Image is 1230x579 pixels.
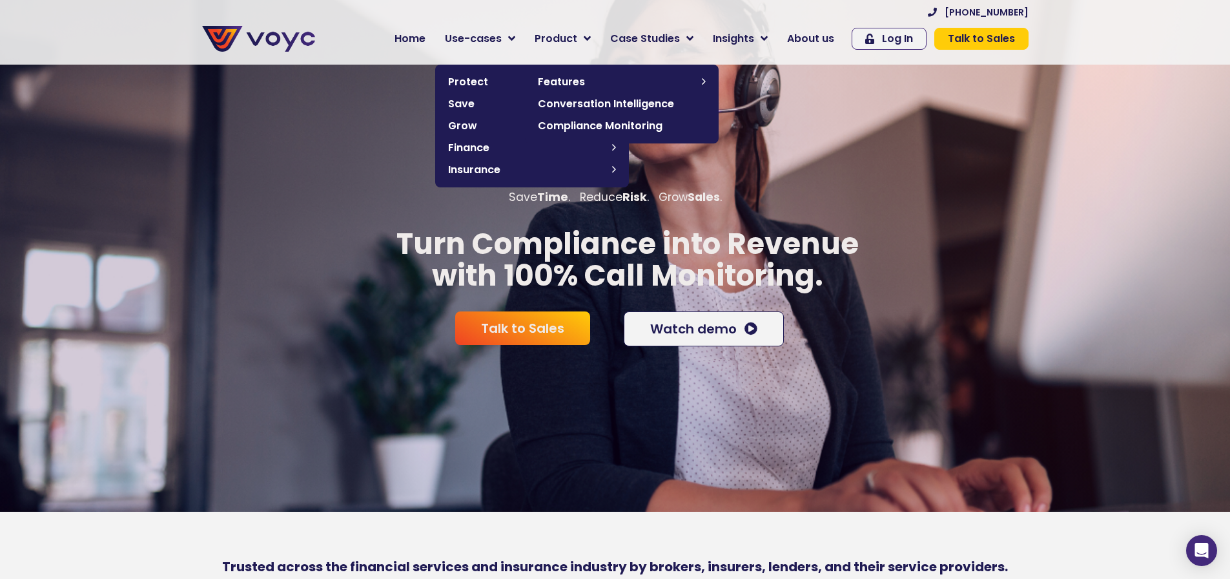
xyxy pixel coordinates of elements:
[442,137,622,159] a: Finance
[713,31,754,47] span: Insights
[455,311,590,345] a: Talk to Sales
[787,31,834,47] span: About us
[777,26,844,52] a: About us
[448,96,616,112] span: Save
[442,159,622,181] a: Insurance
[535,31,577,47] span: Product
[1186,535,1217,566] div: Open Intercom Messenger
[202,26,315,52] img: voyc-full-logo
[538,96,706,112] span: Conversation Intelligence
[650,322,737,335] span: Watch demo
[448,140,606,156] span: Finance
[948,34,1015,44] span: Talk to Sales
[600,26,703,52] a: Case Studies
[703,26,777,52] a: Insights
[442,93,622,115] a: Save
[531,71,712,93] a: Features
[442,115,622,137] a: Grow
[688,189,720,205] b: Sales
[622,189,647,205] b: Risk
[448,74,616,90] span: Protect
[610,31,680,47] span: Case Studies
[445,31,502,47] span: Use-cases
[531,115,712,137] a: Compliance Monitoring
[537,189,568,205] b: Time
[525,26,600,52] a: Product
[448,162,606,178] span: Insurance
[882,34,913,44] span: Log In
[928,8,1029,17] a: [PHONE_NUMBER]
[448,118,616,134] span: Grow
[481,322,564,335] span: Talk to Sales
[538,74,695,90] span: Features
[442,71,622,93] a: Protect
[531,93,712,115] a: Conversation Intelligence
[395,31,425,47] span: Home
[945,8,1029,17] span: [PHONE_NUMBER]
[538,118,706,134] span: Compliance Monitoring
[222,558,1008,576] b: Trusted across the financial services and insurance industry by brokers, insurers, lenders, and t...
[934,28,1029,50] a: Talk to Sales
[624,311,784,346] a: Watch demo
[852,28,927,50] a: Log In
[385,26,435,52] a: Home
[435,26,525,52] a: Use-cases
